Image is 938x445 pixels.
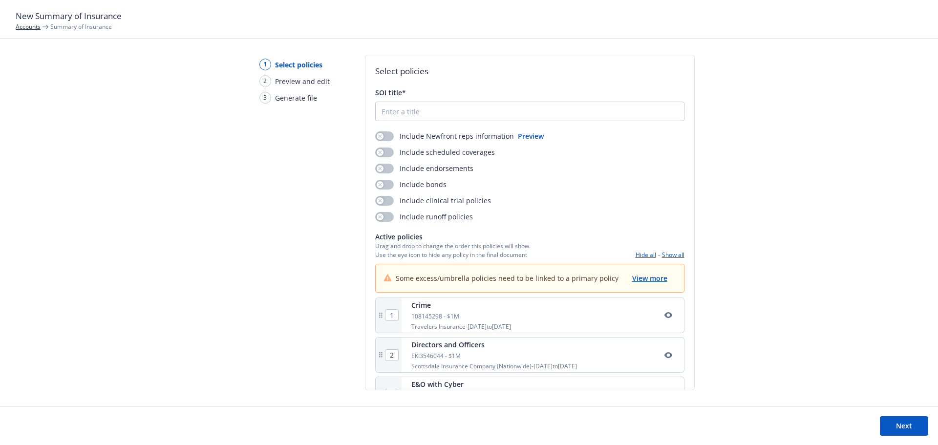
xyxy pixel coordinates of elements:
span: SOI title* [375,88,406,97]
div: Directors and Officers [411,339,577,350]
a: Accounts [16,22,41,31]
span: Preview and edit [275,76,330,86]
div: Include Newfront reps information [375,131,514,141]
span: Active policies [375,232,531,242]
div: 1 [259,59,271,70]
input: Enter a title [376,102,684,121]
div: Crime108145298 - $1MTravelers Insurance-[DATE]to[DATE] [375,297,684,333]
div: - [636,251,684,259]
span: View more [632,274,667,283]
h2: Select policies [375,65,684,78]
span: Some excess/umbrella policies need to be linked to a primary policy [396,273,618,283]
div: Crime [411,300,511,310]
span: Summary of Insurance [50,22,112,31]
div: 2 [259,75,271,87]
button: Preview [518,131,544,141]
div: Include endorsements [375,163,473,173]
div: Travelers Insurance - [DATE] to [DATE] [411,322,511,331]
button: Hide all [636,251,656,259]
button: View more [631,272,668,284]
div: E&O with CyberF17954465 001Chubb Group-[DATE]to[DATE] [375,377,684,412]
div: Include scheduled coverages [375,147,495,157]
button: Next [880,416,928,436]
div: Include runoff policies [375,212,473,222]
div: Scottsdale Insurance Company (Nationwide) - [DATE] to [DATE] [411,362,577,370]
div: 3 [259,92,271,104]
span: Generate file [275,93,317,103]
button: Show all [662,251,684,259]
div: Include bonds [375,179,447,190]
span: Drag and drop to change the order this policies will show. Use the eye icon to hide any policy in... [375,242,531,258]
span: Select policies [275,60,322,70]
div: EKI3546044 - $1M [411,352,577,360]
h1: New Summary of Insurance [16,10,922,22]
div: 108145298 - $1M [411,312,511,320]
div: E&O with Cyber [411,379,493,389]
div: Directors and OfficersEKI3546044 - $1MScottsdale Insurance Company (Nationwide)-[DATE]to[DATE] [375,337,684,373]
div: Include clinical trial policies [375,195,491,206]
